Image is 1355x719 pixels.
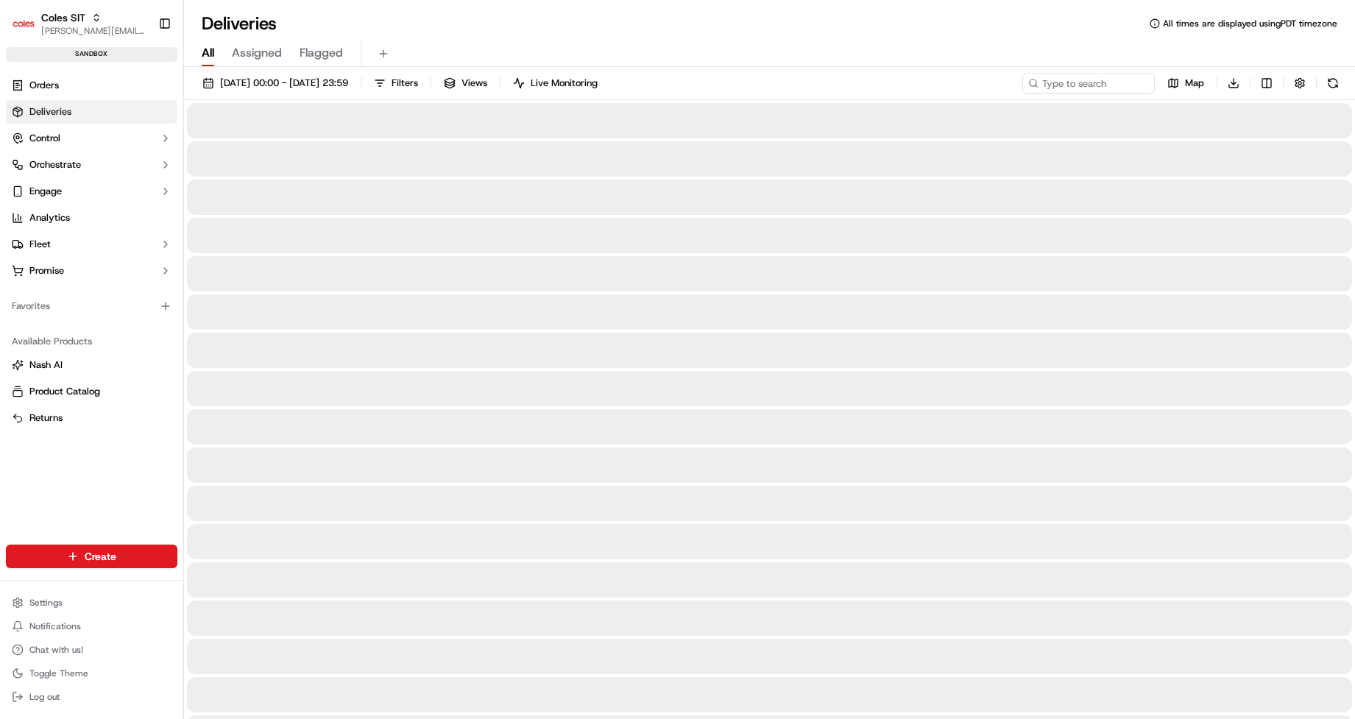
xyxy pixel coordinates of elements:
span: Chat with us! [29,644,83,656]
button: Refresh [1323,73,1343,93]
span: Flagged [300,44,343,62]
span: Nash AI [29,358,63,372]
span: Log out [29,691,60,703]
button: Engage [6,180,177,203]
span: Live Monitoring [531,77,598,90]
img: Coles SIT [12,12,35,35]
button: Map [1161,73,1211,93]
a: Product Catalog [12,385,171,398]
button: Live Monitoring [506,73,604,93]
span: All [202,44,214,62]
button: Coles SIT [41,10,85,25]
a: Deliveries [6,100,177,124]
button: Notifications [6,616,177,637]
a: Analytics [6,206,177,230]
div: sandbox [6,47,177,62]
span: All times are displayed using PDT timezone [1163,18,1337,29]
a: Nash AI [12,358,171,372]
button: Create [6,545,177,568]
a: Returns [12,411,171,425]
button: Coles SITColes SIT[PERSON_NAME][EMAIL_ADDRESS][DOMAIN_NAME] [6,6,152,41]
span: Analytics [29,211,70,224]
button: Log out [6,687,177,707]
span: Map [1185,77,1204,90]
span: Assigned [232,44,282,62]
span: Views [461,77,487,90]
button: Promise [6,259,177,283]
span: Fleet [29,238,51,251]
span: Engage [29,185,62,198]
span: Product Catalog [29,385,100,398]
div: Available Products [6,330,177,353]
button: Filters [367,73,425,93]
span: [DATE] 00:00 - [DATE] 23:59 [220,77,348,90]
button: Product Catalog [6,380,177,403]
button: Fleet [6,233,177,256]
span: Deliveries [29,105,71,118]
button: Chat with us! [6,640,177,660]
button: Toggle Theme [6,663,177,684]
button: [PERSON_NAME][EMAIL_ADDRESS][DOMAIN_NAME] [41,25,146,37]
span: Notifications [29,620,81,632]
div: Favorites [6,294,177,318]
span: Toggle Theme [29,667,88,679]
button: [DATE] 00:00 - [DATE] 23:59 [196,73,355,93]
span: Settings [29,597,63,609]
input: Type to search [1022,73,1155,93]
span: Orders [29,79,59,92]
span: Filters [392,77,418,90]
span: Promise [29,264,64,277]
button: Settings [6,592,177,613]
span: Control [29,132,60,145]
h1: Deliveries [202,12,277,35]
button: Control [6,127,177,150]
button: Orchestrate [6,153,177,177]
a: Orders [6,74,177,97]
span: Orchestrate [29,158,81,171]
span: Returns [29,411,63,425]
button: Views [437,73,494,93]
button: Returns [6,406,177,430]
span: Create [85,549,116,564]
button: Nash AI [6,353,177,377]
